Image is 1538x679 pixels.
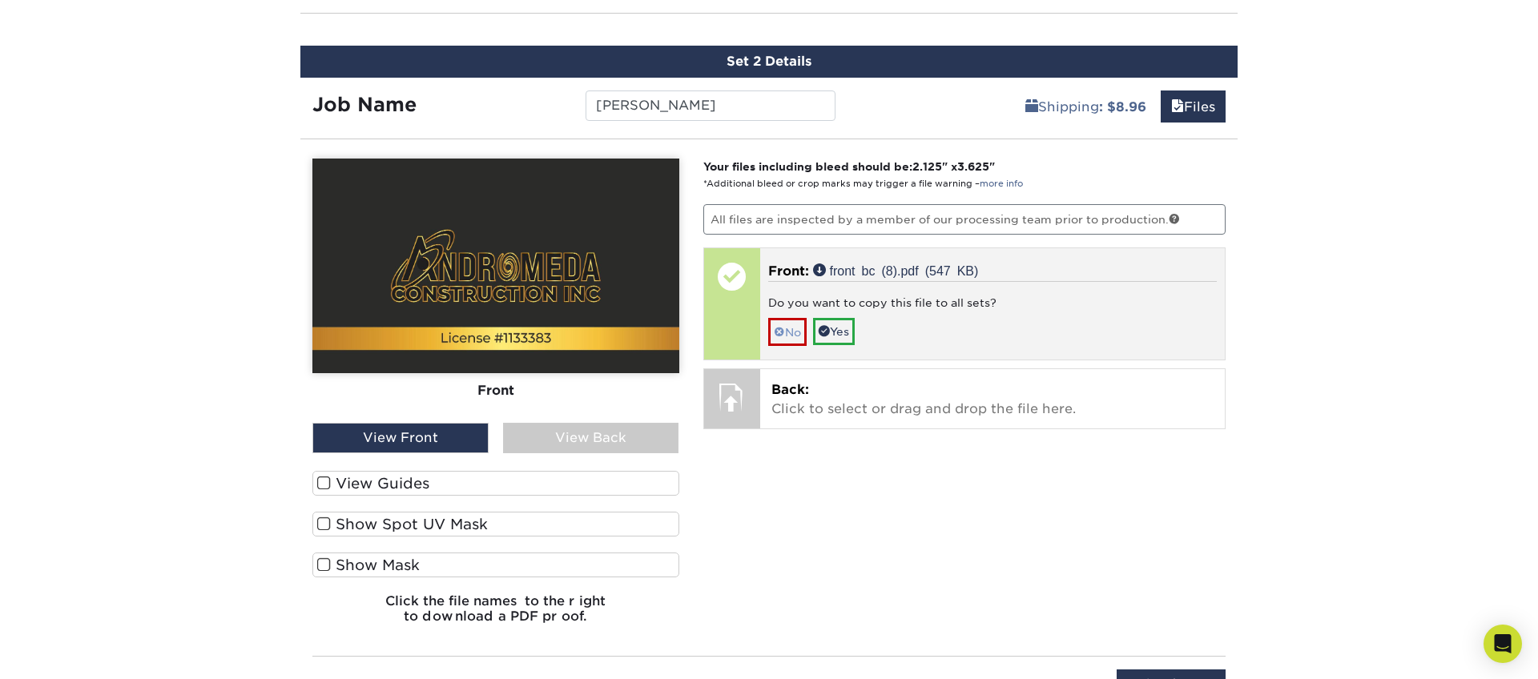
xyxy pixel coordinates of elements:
div: View Front [312,423,489,453]
div: Open Intercom Messenger [1484,625,1522,663]
div: Do you want to copy this file to all sets? [768,295,1218,317]
span: shipping [1025,99,1038,115]
label: Show Mask [312,552,679,577]
span: 2.125 [912,160,942,173]
a: Yes [813,318,855,345]
a: Files [1161,90,1226,123]
label: View Guides [312,471,679,496]
input: Enter a job name [586,90,835,121]
strong: Job Name [312,93,417,116]
a: Shipping: $8.96 [1015,90,1157,123]
div: Set 2 Details [300,46,1238,78]
strong: Your files including bleed should be: " x " [703,160,995,173]
span: Front: [768,263,809,279]
small: *Additional bleed or crop marks may trigger a file warning – [703,179,1023,189]
span: files [1171,99,1184,115]
a: more info [980,179,1023,189]
span: 3.625 [957,160,989,173]
p: Click to select or drag and drop the file here. [771,380,1214,419]
a: No [768,318,807,346]
label: Show Spot UV Mask [312,512,679,536]
span: Back: [771,382,809,397]
b: : $8.96 [1099,99,1146,115]
h6: Click the file names to the right to download a PDF proof. [312,593,679,637]
a: front bc (8).pdf (547 KB) [813,263,979,276]
div: Front [312,373,679,408]
div: View Back [503,423,679,453]
p: All files are inspected by a member of our processing team prior to production. [703,204,1226,235]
